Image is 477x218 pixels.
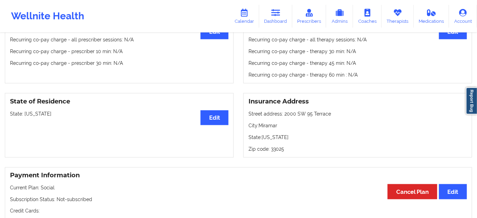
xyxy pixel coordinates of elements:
[439,184,467,199] button: Edit
[259,5,292,28] a: Dashboard
[292,5,327,28] a: Prescribers
[10,171,467,179] h3: Payment Information
[10,196,467,203] p: Subscription Status: Not-subscribed
[249,60,467,67] p: Recurring co-pay charge - therapy 45 min : N/A
[449,5,477,28] a: Account
[201,110,228,125] button: Edit
[249,146,467,152] p: Zip code: 33025
[249,134,467,141] p: State: [US_STATE]
[388,184,437,199] button: Cancel Plan
[10,48,228,55] p: Recurring co-pay charge - prescriber 10 min : N/A
[10,110,228,117] p: State: [US_STATE]
[249,98,467,106] h3: Insurance Address
[10,184,467,191] p: Current Plan: Social
[326,5,353,28] a: Admins
[353,5,382,28] a: Coaches
[10,208,467,215] p: Credit Cards:
[249,122,467,129] p: City: Miramar
[10,36,228,43] p: Recurring co-pay charge - all prescriber sessions : N/A
[249,71,467,78] p: Recurring co-pay charge - therapy 60 min : N/A
[382,5,414,28] a: Therapists
[414,5,449,28] a: Medications
[249,36,467,43] p: Recurring co-pay charge - all therapy sessions : N/A
[466,87,477,115] a: Report Bug
[249,110,467,117] p: Street address: 2000 SW 95 Terrace
[10,98,228,106] h3: State of Residence
[10,60,228,67] p: Recurring co-pay charge - prescriber 30 min : N/A
[230,5,259,28] a: Calendar
[249,48,467,55] p: Recurring co-pay charge - therapy 30 min : N/A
